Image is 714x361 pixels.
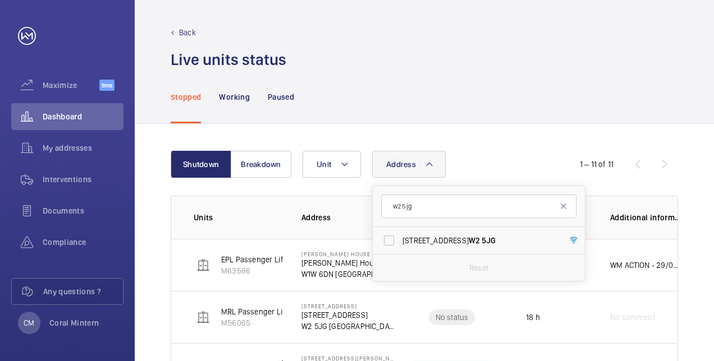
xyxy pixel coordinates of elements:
[402,235,557,246] span: [STREET_ADDRESS]
[301,257,396,269] p: [PERSON_NAME] House
[469,262,488,274] p: Reset
[268,91,294,103] p: Paused
[610,312,655,323] span: No comment
[436,312,469,323] p: No status
[301,251,396,257] p: [PERSON_NAME] House - High Risk Building
[381,195,576,218] input: Search by address
[171,151,231,178] button: Shutdown
[221,306,306,317] p: MRL Passenger Lift SELE
[221,265,302,276] p: M63586
[386,160,416,169] span: Address
[43,80,99,91] span: Maximize
[99,80,115,91] span: Beta
[49,317,99,328] p: Coral Mintern
[43,205,123,216] span: Documents
[610,212,682,223] p: Additional information
[301,269,396,280] p: W1W 6DN [GEOGRAPHIC_DATA]
[610,260,682,271] p: WM ACTION - 29/08 - Engineer re attending for details on rollers 28/08 - New rollers required
[196,311,210,324] img: elevator.svg
[219,91,249,103] p: Working
[171,91,201,103] p: Stopped
[482,236,496,245] span: 5JG
[301,309,396,321] p: [STREET_ADDRESS]
[469,236,480,245] span: W2
[43,142,123,154] span: My addresses
[179,27,196,38] p: Back
[301,303,396,309] p: [STREET_ADDRESS]
[372,151,446,178] button: Address
[43,237,123,248] span: Compliance
[231,151,291,178] button: Breakdown
[526,312,540,323] p: 18 h
[43,286,123,297] span: Any questions ?
[171,49,286,70] h1: Live units status
[301,212,396,223] p: Address
[194,212,283,223] p: Units
[221,317,306,328] p: M56065
[24,317,34,328] p: CM
[580,159,614,170] div: 1 – 11 of 11
[221,254,302,265] p: EPL Passenger Lift No 1
[317,160,331,169] span: Unit
[43,111,123,122] span: Dashboard
[43,174,123,185] span: Interventions
[301,321,396,332] p: W2 5JG [GEOGRAPHIC_DATA]
[196,258,210,272] img: elevator.svg
[303,151,361,178] button: Unit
